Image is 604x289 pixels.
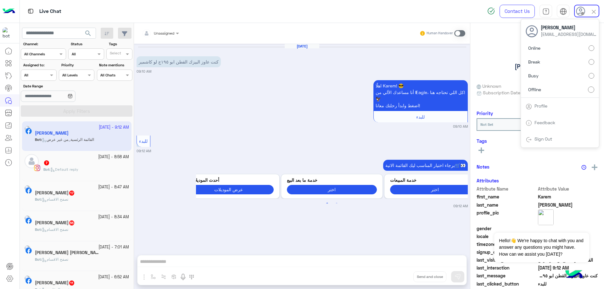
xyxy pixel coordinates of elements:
span: last_message [477,272,537,279]
span: للبدء [538,281,598,287]
img: Facebook [25,218,32,224]
img: spinner [487,7,495,15]
span: للبدء [416,114,425,119]
label: Status [71,41,103,47]
small: 09:12 AM [453,203,468,208]
button: عرض الموديلات [184,185,274,194]
img: picture [538,209,554,225]
span: gender [477,225,537,232]
img: add [592,164,597,170]
img: Facebook [25,247,32,254]
span: للبدء [139,138,148,144]
a: tab [540,5,552,18]
button: 1 of 2 [324,200,330,207]
input: Break [589,59,594,65]
span: 7 [44,160,49,165]
small: 09:12 AM [137,148,151,153]
span: تصفح الاقسام [42,227,68,232]
h6: Priority [477,110,493,116]
label: Assigned to: [23,62,56,68]
img: tab [542,8,550,15]
span: last_name [477,202,537,208]
b: : [43,167,50,172]
a: Profile [534,103,547,108]
img: Facebook [25,278,32,284]
img: defaultAdmin.png [25,154,39,168]
span: Hello!👋 We're happy to chat with you and answer any questions you might have. How can we assist y... [494,233,589,262]
img: close [590,8,597,15]
span: profile_pic [477,209,537,224]
span: 17 [69,191,74,196]
img: picture [25,185,30,191]
span: last_interaction [477,264,537,271]
b: : [35,257,42,262]
small: [DATE] - 8:34 AM [98,214,129,220]
label: Channel: [23,41,65,47]
img: Logo [3,5,15,18]
span: 55 [69,220,74,225]
h5: [PERSON_NAME] [515,63,560,70]
a: Contact Us [500,5,535,18]
input: Online [589,45,594,51]
span: Attribute Value [538,186,598,192]
small: Human Handover [427,31,453,36]
span: Subscription Date : [DATE] [483,89,537,96]
h5: Mahmoud Ahmad Abd AlGany [35,220,75,225]
label: Date Range [23,83,94,89]
button: اختر [287,185,377,194]
p: Live Chat [39,7,61,16]
p: أحدث الموديلات 👕 [184,177,274,183]
span: Bot [35,227,41,232]
h6: Tags [477,138,598,144]
span: Default reply [50,167,78,172]
small: 09:10 AM [453,124,468,129]
input: Offline [588,86,594,93]
span: last_clicked_button [477,281,537,287]
img: picture [25,245,30,251]
img: notes [581,165,586,170]
small: [DATE] - 6:52 AM [98,274,129,280]
img: picture [25,215,30,221]
span: Online [528,45,540,51]
label: Priority [61,62,94,68]
span: Bot [43,167,49,172]
span: [PERSON_NAME] [541,24,597,31]
a: Feedback [534,120,555,125]
span: تصفح الاقسام [42,197,68,202]
span: Bot [35,257,41,262]
h6: Notes [477,164,489,170]
img: 713415422032625 [3,27,14,39]
span: تصفح الاقسام [42,257,68,262]
button: Send and close [413,271,446,282]
span: last_visited_flow [477,257,537,263]
button: Apply Filters [21,105,132,117]
span: Break [528,58,540,65]
span: Unassigned [154,31,174,36]
p: 5/10/2025, 9:10 AM [373,80,468,111]
span: Karem [538,193,598,200]
img: tab [526,120,532,126]
p: خدمة ما بعد البيع [287,177,377,183]
span: Offline [528,86,541,93]
img: Facebook [25,187,32,194]
span: Unknown [477,83,501,89]
p: خدمة المبيعات [390,177,480,183]
input: Busy [589,73,594,79]
button: اختر [390,185,480,194]
h5: Mahmoud Youssef Mohamed [35,250,101,255]
img: picture [25,275,30,281]
small: [DATE] - 7:01 AM [98,244,129,250]
button: 2 of 2 [333,200,340,207]
span: locale [477,233,537,240]
label: Note mentions [99,62,131,68]
span: signup_date [477,249,537,255]
span: timezone [477,241,537,247]
button: search [81,28,96,41]
a: Sign Out [534,136,552,142]
span: Attribute Name [477,186,537,192]
img: Instagram [34,165,40,171]
img: tab [526,136,532,143]
div: Select [109,50,121,58]
h5: Belal Badr [35,280,75,286]
span: 2025-10-05T06:12:11.995Z [538,264,598,271]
